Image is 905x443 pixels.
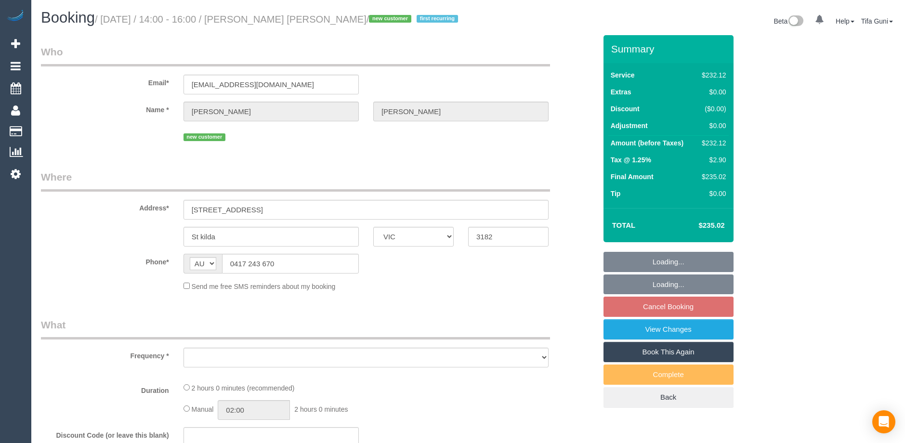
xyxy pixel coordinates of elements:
div: $0.00 [698,189,726,198]
input: Phone* [222,254,359,274]
div: $0.00 [698,121,726,130]
a: View Changes [603,319,734,339]
input: Email* [184,75,359,94]
img: New interface [787,15,803,28]
label: Amount (before Taxes) [611,138,683,148]
div: $232.12 [698,70,726,80]
div: Open Intercom Messenger [872,410,895,433]
legend: Where [41,170,550,192]
img: Automaid Logo [6,10,25,23]
label: Email* [34,75,176,88]
label: Tax @ 1.25% [611,155,651,165]
h4: $235.02 [669,221,724,230]
label: Final Amount [611,172,654,182]
input: Last Name* [373,102,549,121]
span: 2 hours 0 minutes [294,405,348,413]
input: First Name* [184,102,359,121]
legend: What [41,318,550,339]
div: $2.90 [698,155,726,165]
label: Extras [611,87,631,97]
strong: Total [612,221,636,229]
label: Discount Code (or leave this blank) [34,427,176,440]
a: Back [603,387,734,407]
a: Help [836,17,854,25]
a: Beta [774,17,803,25]
input: Suburb* [184,227,359,247]
label: Name * [34,102,176,115]
small: / [DATE] / 14:00 - 16:00 / [PERSON_NAME] [PERSON_NAME] [95,14,460,25]
span: Send me free SMS reminders about my booking [192,283,336,290]
span: new customer [369,15,411,23]
label: Discount [611,104,640,114]
label: Frequency * [34,348,176,361]
span: Booking [41,9,95,26]
div: $0.00 [698,87,726,97]
div: ($0.00) [698,104,726,114]
label: Phone* [34,254,176,267]
div: $232.12 [698,138,726,148]
label: Tip [611,189,621,198]
span: new customer [184,133,225,141]
label: Duration [34,382,176,395]
a: Tifa Guni [861,17,893,25]
span: first recurring [417,15,458,23]
h3: Summary [611,43,729,54]
label: Adjustment [611,121,648,130]
label: Address* [34,200,176,213]
span: 2 hours 0 minutes (recommended) [192,384,295,392]
span: / [367,14,461,25]
legend: Who [41,45,550,66]
span: Manual [192,405,214,413]
div: $235.02 [698,172,726,182]
a: Book This Again [603,342,734,362]
label: Service [611,70,635,80]
input: Post Code* [468,227,549,247]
